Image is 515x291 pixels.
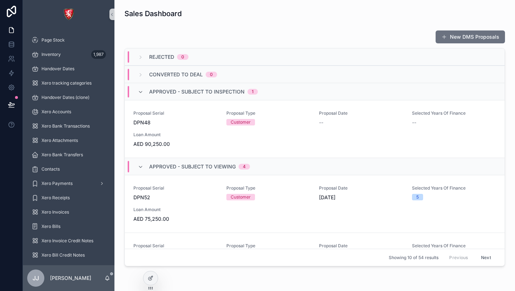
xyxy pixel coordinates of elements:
a: Xero tracking categories [27,77,110,90]
span: Contacts [41,166,60,172]
span: Approved - Subject to viewing [149,163,236,170]
div: 0 [181,54,184,60]
span: Inventory [41,52,61,57]
a: Xero Attachments [27,134,110,147]
span: Proposal Serial [133,185,218,191]
span: Loan Amount [133,132,218,138]
span: [DATE] [319,194,403,201]
a: Inventory1,987 [27,48,110,61]
a: Xero Invoice Credit Notes [27,234,110,247]
a: Contacts [27,163,110,176]
span: Xero Bill Credit Notes [41,252,85,258]
span: Xero tracking categories [41,80,92,86]
a: Proposal SerialDPN48Proposal TypeCustomerProposal Date--Selected Years Of Finance--Loan AmountAED... [125,100,505,158]
span: Handover Dates (clone) [41,95,89,100]
span: Xero Receipts [41,195,70,201]
span: Proposal Type [226,185,311,191]
button: Next [476,252,496,263]
span: Proposal Date [319,110,403,116]
span: Xero Payments [41,181,73,186]
div: 4 [243,164,246,170]
span: Selected Years Of Finance [412,110,496,116]
span: Xero Invoice Credit Notes [41,238,93,244]
div: 5 [416,194,419,200]
a: Xero Receipts [27,191,110,204]
span: AED 75,250.00 [133,215,218,223]
a: Handover Dates (clone) [27,91,110,104]
span: Handover Dates [41,66,74,72]
span: Rejected [149,53,174,61]
a: Proposal SerialDPN50Proposal TypeCustomerProposal Date[DATE]Selected Years Of Finance--Loan Amount [125,233,505,290]
button: New DMS Proposals [436,30,505,43]
span: Loan Amount [133,207,218,213]
span: Proposal Serial [133,243,218,249]
span: Xero Bank Transactions [41,123,90,129]
span: Approved - Subject to inspection [149,88,245,95]
span: -- [319,119,323,126]
div: scrollable content [23,29,114,265]
span: Xero Bank Transfers [41,152,83,158]
a: Xero Bank Transfers [27,148,110,161]
a: Proposal SerialDPN52Proposal TypeCustomerProposal Date[DATE]Selected Years Of Finance5Loan Amount... [125,175,505,233]
span: AED 90,250.00 [133,140,218,148]
span: Converted to Deal [149,71,203,78]
div: Customer [231,119,251,125]
span: Proposal Date [319,243,403,249]
span: Showing 10 of 54 results [389,255,438,261]
span: Selected Years Of Finance [412,243,496,249]
span: Selected Years Of Finance [412,185,496,191]
span: Proposal Type [226,243,311,249]
span: Xero Accounts [41,109,71,115]
div: Customer [231,194,251,200]
a: Handover Dates [27,62,110,75]
span: Xero Invoices [41,209,69,215]
div: 0 [210,72,213,77]
div: 1,987 [91,50,106,59]
a: Xero Accounts [27,105,110,118]
a: Xero Bank Transactions [27,120,110,133]
span: -- [412,119,416,126]
p: [PERSON_NAME] [50,275,91,282]
span: Proposal Type [226,110,311,116]
a: Page Stock [27,34,110,47]
span: JJ [33,274,39,282]
a: Xero Payments [27,177,110,190]
span: Proposal Serial [133,110,218,116]
span: Proposal Date [319,185,403,191]
span: Page Stock [41,37,65,43]
a: Xero Bills [27,220,110,233]
a: Xero Bill Credit Notes [27,249,110,262]
span: Xero Bills [41,224,60,229]
span: Xero Attachments [41,138,78,143]
span: DPN48 [133,119,218,126]
a: Xero Invoices [27,206,110,219]
h1: Sales Dashboard [124,9,182,19]
img: App logo [63,9,74,20]
span: DPN52 [133,194,218,201]
div: 1 [252,89,254,95]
